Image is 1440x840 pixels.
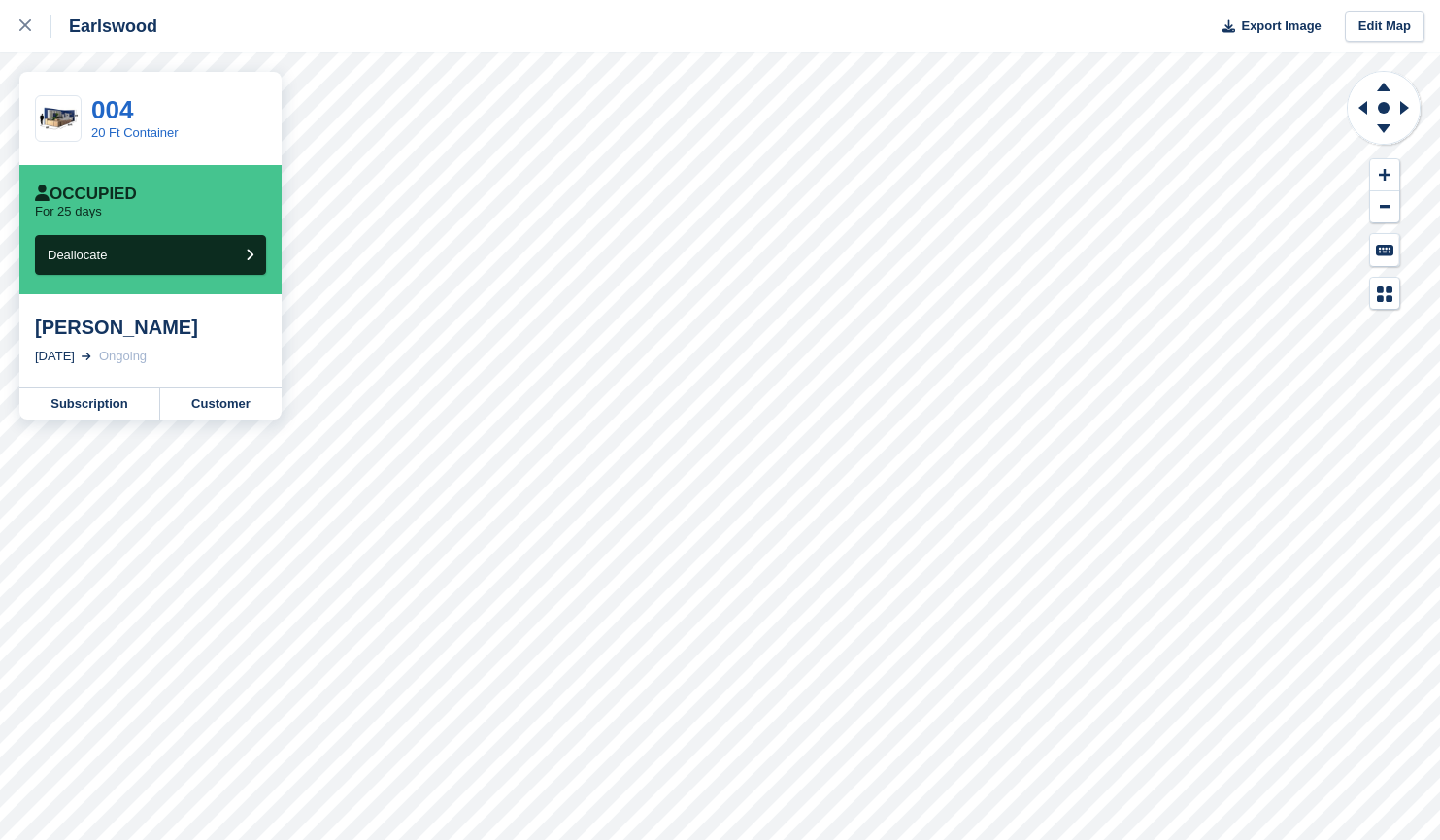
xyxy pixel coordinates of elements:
[19,388,160,420] a: Subscription
[91,95,133,124] a: 004
[35,185,137,204] div: Occupied
[1370,234,1399,266] button: Keyboard Shortcuts
[1345,11,1424,43] a: Edit Map
[1211,11,1322,43] button: Export Image
[91,125,179,140] a: 20 Ft Container
[1370,191,1399,223] button: Zoom Out
[1370,159,1399,191] button: Zoom In
[1241,17,1321,36] span: Export Image
[36,102,81,136] img: 20-ft-container%20(34).jpg
[35,316,266,339] div: [PERSON_NAME]
[35,347,75,366] div: [DATE]
[51,15,157,38] div: Earlswood
[35,204,102,219] p: For 25 days
[160,388,282,420] a: Customer
[99,347,147,366] div: Ongoing
[35,235,266,275] button: Deallocate
[1370,278,1399,310] button: Map Legend
[82,353,91,360] img: arrow-right-light-icn-cde0832a797a2874e46488d9cf13f60e5c3a73dbe684e267c42b8395dfbc2abf.svg
[48,248,107,262] span: Deallocate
